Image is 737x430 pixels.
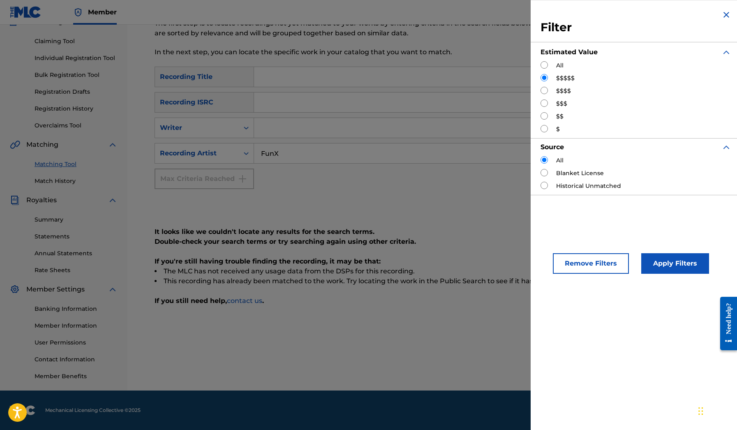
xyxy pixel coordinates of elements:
img: expand [108,140,118,150]
img: expand [108,284,118,294]
li: The MLC has not received any usage data from the DSPs for this recording. [155,266,710,276]
p: In the next step, you can locate the specific work in your catalog that you want to match. [155,47,582,57]
a: Overclaims Tool [35,121,118,130]
h3: Filter [541,20,731,35]
div: Writer [160,123,234,133]
a: Bulk Registration Tool [35,71,118,79]
div: Drag [698,399,703,423]
a: Member Benefits [35,372,118,381]
p: Double-check your search terms or try searching again using other criteria. [155,237,710,247]
img: expand [721,142,731,152]
a: Annual Statements [35,249,118,258]
strong: Estimated Value [541,48,598,56]
p: It looks like we couldn't locate any results for the search terms. [155,227,710,237]
label: Historical Unmatched [556,182,621,190]
a: Registration History [35,104,118,113]
form: Search Form [155,67,710,222]
label: $$$$ [556,87,571,95]
span: Mechanical Licensing Collective © 2025 [45,407,141,414]
button: Apply Filters [641,253,709,274]
label: $ [556,125,560,134]
img: expand [721,47,731,57]
img: Member Settings [10,284,20,294]
div: Recording Artist [160,148,234,158]
label: All [556,156,564,165]
a: Claiming Tool [35,37,118,46]
a: Match History [35,177,118,185]
iframe: Resource Center [714,289,737,357]
a: Banking Information [35,305,118,313]
label: $$$ [556,99,567,108]
a: Summary [35,215,118,224]
a: contact us [227,297,262,305]
a: User Permissions [35,338,118,347]
span: Royalties [26,195,57,205]
p: The first step is to locate recordings not yet matched to your works by entering criteria in the ... [155,18,582,38]
img: expand [108,195,118,205]
a: Statements [35,232,118,241]
strong: Source [541,143,564,151]
label: $$ [556,112,564,121]
p: If you're still having trouble finding the recording, it may be that: [155,257,710,266]
a: Matching Tool [35,160,118,169]
iframe: Chat Widget [696,391,737,430]
img: Royalties [10,195,20,205]
img: close [721,10,731,20]
a: Contact Information [35,355,118,364]
li: This recording has already been matched to the work. Try locating the work in the Public Search t... [155,276,710,286]
span: Matching [26,140,58,150]
label: Blanket License [556,169,604,178]
p: If you still need help, . [155,296,710,306]
label: $$$$$ [556,74,575,83]
label: All [556,61,564,70]
button: Remove Filters [553,253,629,274]
img: logo [10,405,35,415]
a: Registration Drafts [35,88,118,96]
img: Matching [10,140,20,150]
a: Member Information [35,321,118,330]
span: Member [88,7,117,17]
a: Rate Sheets [35,266,118,275]
a: Individual Registration Tool [35,54,118,62]
img: MLC Logo [10,6,42,18]
span: Member Settings [26,284,85,294]
img: Top Rightsholder [73,7,83,17]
